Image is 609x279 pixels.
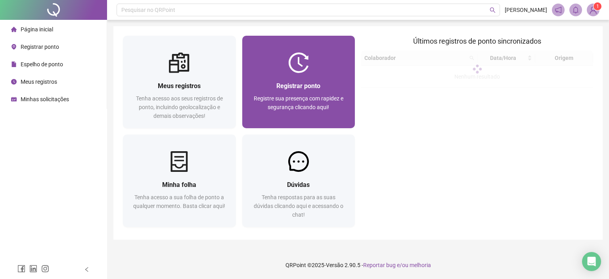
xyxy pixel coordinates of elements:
span: notification [555,6,562,13]
span: Versão [326,262,343,268]
span: [PERSON_NAME] [505,6,547,14]
footer: QRPoint © 2025 - 2.90.5 - [107,251,609,279]
span: file [11,62,17,67]
span: Página inicial [21,26,53,33]
span: Meus registros [21,79,57,85]
a: Meus registrosTenha acesso aos seus registros de ponto, incluindo geolocalização e demais observa... [123,36,236,128]
div: Open Intercom Messenger [582,252,601,271]
span: Últimos registros de ponto sincronizados [413,37,541,45]
span: Tenha respostas para as suas dúvidas clicando aqui e acessando o chat! [254,194,343,218]
span: Registrar ponto [21,44,59,50]
span: Minhas solicitações [21,96,69,102]
a: Minha folhaTenha acesso a sua folha de ponto a qualquer momento. Basta clicar aqui! [123,135,236,227]
a: DúvidasTenha respostas para as suas dúvidas clicando aqui e acessando o chat! [242,135,355,227]
sup: Atualize o seu contato no menu Meus Dados [594,2,601,10]
span: home [11,27,17,32]
a: Registrar pontoRegistre sua presença com rapidez e segurança clicando aqui! [242,36,355,128]
span: environment [11,44,17,50]
span: facebook [17,265,25,273]
span: 1 [596,4,599,9]
span: search [490,7,496,13]
span: Reportar bug e/ou melhoria [363,262,431,268]
span: clock-circle [11,79,17,85]
span: linkedin [29,265,37,273]
span: Registrar ponto [276,82,320,90]
span: schedule [11,96,17,102]
span: left [84,267,90,272]
span: Dúvidas [287,181,310,189]
span: Tenha acesso aos seus registros de ponto, incluindo geolocalização e demais observações! [136,95,223,119]
img: 93473 [587,4,599,16]
span: Registre sua presença com rapidez e segurança clicando aqui! [254,95,343,110]
span: instagram [41,265,49,273]
span: bell [572,6,579,13]
span: Minha folha [162,181,196,189]
span: Meus registros [158,82,201,90]
span: Tenha acesso a sua folha de ponto a qualquer momento. Basta clicar aqui! [133,194,225,209]
span: Espelho de ponto [21,61,63,67]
